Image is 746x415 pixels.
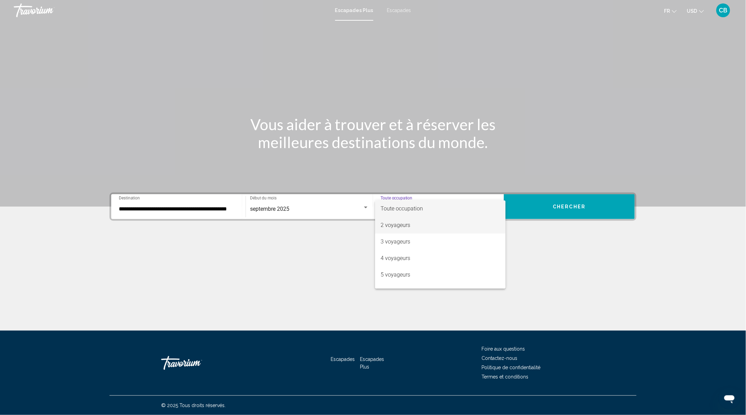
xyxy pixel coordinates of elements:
[381,271,410,278] font: 5 voyageurs
[381,205,423,212] span: Toute occupation
[381,288,410,294] font: 6 voyageurs
[381,238,410,245] font: 3 voyageurs
[381,255,410,261] font: 4 voyageurs
[718,387,740,409] iframe: Bouton de lancement de la fenêtre de messagerie
[381,222,410,228] font: 2 voyageurs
